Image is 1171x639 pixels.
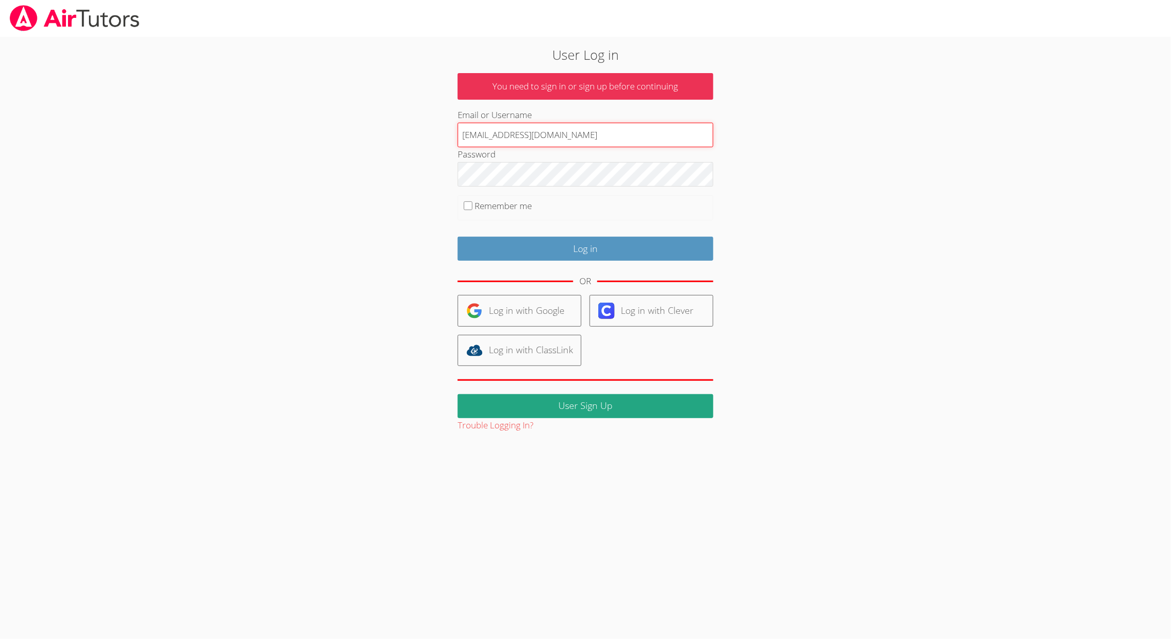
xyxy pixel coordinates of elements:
img: google-logo-50288ca7cdecda66e5e0955fdab243c47b7ad437acaf1139b6f446037453330a.svg [466,303,483,319]
button: Trouble Logging In? [458,418,533,433]
label: Remember me [475,200,532,212]
label: Password [458,148,496,160]
a: Log in with ClassLink [458,335,581,366]
input: Log in [458,237,713,261]
label: Email or Username [458,109,532,121]
img: clever-logo-6eab21bc6e7a338710f1a6ff85c0baf02591cd810cc4098c63d3a4b26e2feb20.svg [598,303,615,319]
a: User Sign Up [458,394,713,418]
h2: User Log in [269,45,902,64]
img: airtutors_banner-c4298cdbf04f3fff15de1276eac7730deb9818008684d7c2e4769d2f7ddbe033.png [9,5,141,31]
img: classlink-logo-d6bb404cc1216ec64c9a2012d9dc4662098be43eaf13dc465df04b49fa7ab582.svg [466,342,483,358]
a: Log in with Google [458,295,581,326]
a: Log in with Clever [590,295,713,326]
p: You need to sign in or sign up before continuing [458,73,713,100]
div: OR [579,274,591,289]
